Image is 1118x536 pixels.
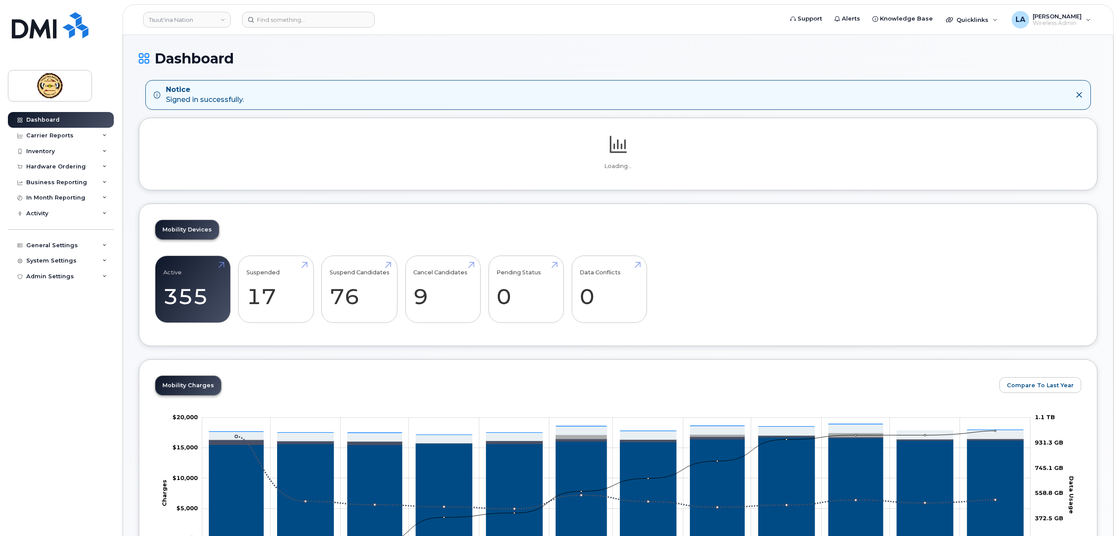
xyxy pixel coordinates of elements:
[1035,414,1055,421] tspan: 1.1 TB
[330,260,390,318] a: Suspend Candidates 76
[1035,515,1063,522] tspan: 372.5 GB
[166,85,244,105] div: Signed in successfully.
[172,474,198,481] g: $0
[163,260,222,318] a: Active 355
[1007,381,1074,389] span: Compare To Last Year
[139,51,1097,66] h1: Dashboard
[1068,476,1075,514] tspan: Data Usage
[172,444,198,451] tspan: $15,000
[209,424,1023,443] g: Features
[496,260,555,318] a: Pending Status 0
[172,474,198,481] tspan: $10,000
[1035,490,1063,497] tspan: 558.8 GB
[246,260,306,318] a: Suspended 17
[1035,439,1063,446] tspan: 931.3 GB
[172,414,198,421] g: $0
[172,444,198,451] g: $0
[176,504,198,511] g: $0
[413,260,472,318] a: Cancel Candidates 9
[166,85,244,95] strong: Notice
[580,260,639,318] a: Data Conflicts 0
[160,480,167,506] tspan: Charges
[176,504,198,511] tspan: $5,000
[999,377,1081,393] button: Compare To Last Year
[172,414,198,421] tspan: $20,000
[155,376,221,395] a: Mobility Charges
[209,435,1023,445] g: Roaming
[155,162,1081,170] p: Loading...
[1035,464,1063,471] tspan: 745.1 GB
[155,220,219,239] a: Mobility Devices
